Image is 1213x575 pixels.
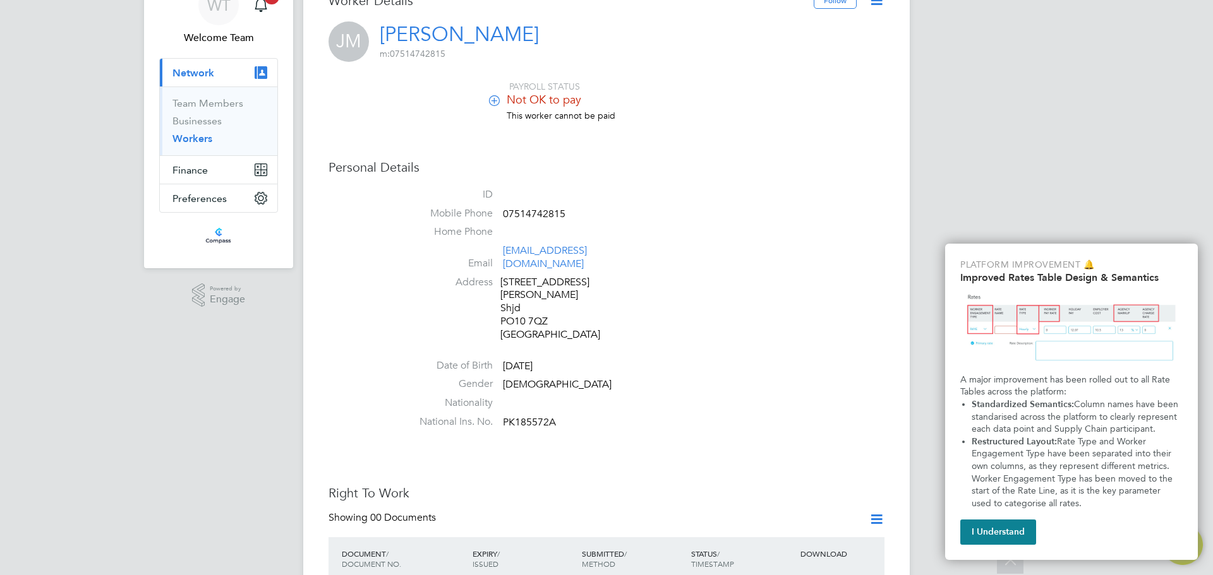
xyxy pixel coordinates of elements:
[624,548,627,559] span: /
[404,377,493,391] label: Gender
[404,225,493,239] label: Home Phone
[404,359,493,372] label: Date of Birth
[329,21,369,62] span: JM
[960,374,1183,398] p: A major improvement has been rolled out to all Rate Tables across the platform:
[329,159,884,175] h3: Personal Details
[210,294,245,305] span: Engage
[404,188,493,201] label: ID
[503,360,533,372] span: [DATE]
[960,519,1036,545] button: I Understand
[960,288,1183,369] img: Updated Rates Table Design & Semantics
[503,244,587,270] a: [EMAIL_ADDRESS][DOMAIN_NAME]
[972,436,1175,509] span: Rate Type and Worker Engagement Type have been separated into their own columns, as they represen...
[370,511,436,524] span: 00 Documents
[172,133,212,145] a: Workers
[380,48,445,59] span: 07514742815
[203,225,233,246] img: compasscontracting-logo-retina.png
[688,542,797,575] div: STATUS
[342,559,401,569] span: DOCUMENT NO.
[507,92,581,107] span: Not OK to pay
[503,208,565,220] span: 07514742815
[172,115,222,127] a: Businesses
[172,164,208,176] span: Finance
[210,283,245,294] span: Powered by
[972,399,1181,434] span: Column names have been standarised across the platform to clearly represent each data point and S...
[404,207,493,220] label: Mobile Phone
[473,559,498,569] span: ISSUED
[404,396,493,410] label: Nationality
[172,97,243,109] a: Team Members
[503,379,612,391] span: [DEMOGRAPHIC_DATA]
[404,276,493,289] label: Address
[579,542,688,575] div: SUBMITTED
[972,399,1074,410] strong: Standardized Semantics:
[509,81,580,92] span: PAYROLL STATUS
[404,415,493,429] label: National Ins. No.
[380,22,539,47] a: [PERSON_NAME]
[329,511,438,525] div: Showing
[172,193,227,205] span: Preferences
[469,542,579,575] div: EXPIRY
[797,542,884,565] div: DOWNLOAD
[386,548,389,559] span: /
[380,48,390,59] span: m:
[329,485,884,501] h3: Right To Work
[159,30,278,45] span: Welcome Team
[503,416,556,429] span: PK185572A
[507,110,615,121] span: This worker cannot be paid
[972,436,1057,447] strong: Restructured Layout:
[172,67,214,79] span: Network
[691,559,734,569] span: TIMESTAMP
[945,244,1198,560] div: Improved Rate Table Semantics
[497,548,500,559] span: /
[404,257,493,270] label: Email
[339,542,469,575] div: DOCUMENT
[717,548,720,559] span: /
[500,276,620,341] div: [STREET_ADDRESS][PERSON_NAME] Shjd PO10 7QZ [GEOGRAPHIC_DATA]
[582,559,615,569] span: METHOD
[960,259,1183,271] p: Platform Improvement 🔔
[960,271,1183,283] h2: Improved Rates Table Design & Semantics
[159,225,278,246] a: Go to home page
